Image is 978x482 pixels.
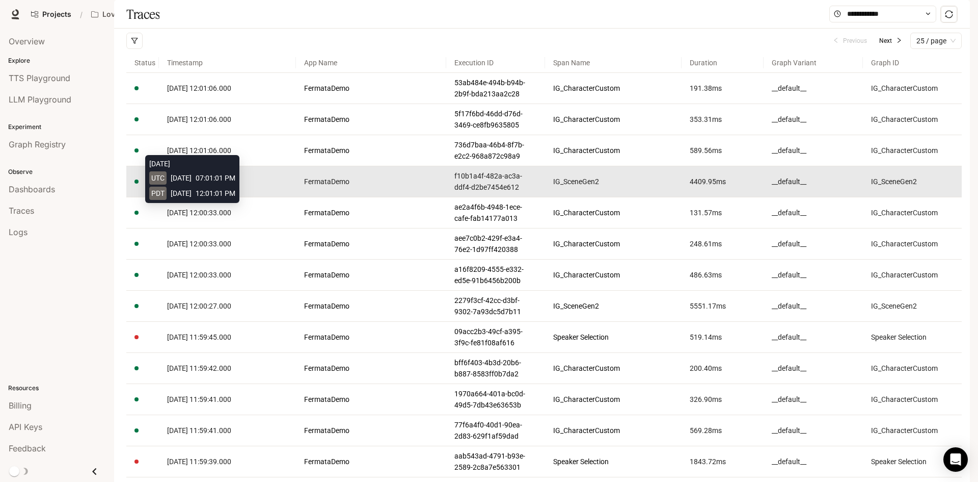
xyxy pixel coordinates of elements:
article: 248.61 ms [690,238,755,249]
article: 326.90 ms [690,394,755,405]
a: Speaker Selection [553,332,673,343]
a: __default__ [772,238,854,249]
article: __default__ [772,176,854,187]
a: ae2a4f6b-4948-1ece-cafe-fab14177a013 [454,201,537,224]
a: IG_CharacterCustom [871,145,954,156]
a: IG_CharacterCustom [553,145,673,156]
span: [DATE] 12:01:06.000 [167,115,231,123]
a: 4409.95ms [690,176,755,187]
a: 2279f3cf-42cc-d3bf-9302-7a93dc5d7b11 [454,295,537,317]
a: 09acc2b3-49cf-a395-3f9c-fe81f08af616 [454,326,537,348]
a: FermataDemo [304,145,438,156]
a: [DATE] 12:00:33.000 [167,207,287,218]
a: FermataDemo [304,394,438,405]
a: a16f8209-4555-e332-ed5e-91b6456b200b [454,264,537,286]
a: 5f17f6bd-46dd-d76d-3469-ce8fb9635805 [454,108,537,131]
a: FermataDemo [304,425,438,436]
span: 07:01:01 PM [196,172,235,184]
span: Span Name [545,49,682,77]
span: [DATE] 11:59:39.000 [167,458,231,466]
span: [DATE] 12:01:06.000 [167,146,231,155]
article: 519.14 ms [690,332,755,343]
a: FermataDemo [304,269,438,281]
a: IG_CharacterCustom [871,83,954,94]
a: IG_CharacterCustom [553,425,673,436]
span: Duration [682,49,764,77]
span: [DATE] 12:00:33.000 [167,271,231,279]
span: [DATE] 12:00:27.000 [167,302,231,310]
a: Speaker Selection [871,456,954,467]
span: App Name [296,49,446,77]
article: 353.31 ms [690,114,755,125]
div: Open Intercom Messenger [943,447,968,472]
article: Speaker Selection [871,332,954,343]
a: FermataDemo [304,456,438,467]
a: FermataDemo [304,176,438,187]
a: __default__ [772,300,854,312]
a: 1970a664-401a-bc0d-49d5-7db43e63653b [454,388,537,411]
a: IG_SceneGen2 [553,300,673,312]
span: Execution ID [446,49,545,77]
span: [DATE] 11:59:42.000 [167,364,231,372]
a: IG_CharacterCustom [553,207,673,218]
span: UTC [149,171,167,185]
a: [DATE] 12:00:27.000 [167,300,287,312]
article: 5551.17 ms [690,300,755,312]
span: [DATE] [171,188,192,199]
a: FermataDemo [304,114,438,125]
span: [DATE] 11:59:45.000 [167,333,231,341]
a: [DATE] 12:01:06.000 [167,114,287,125]
div: / [76,9,87,20]
a: __default__ [772,394,854,405]
a: __default__ [772,83,854,94]
p: Love Bird Cam [102,10,153,19]
div: [DATE] [149,158,235,169]
article: 200.40 ms [690,363,755,374]
a: [DATE] 11:59:45.000 [167,332,287,343]
a: Go to projects [26,4,76,24]
article: IG_CharacterCustom [871,394,954,405]
article: __default__ [772,207,854,218]
a: FermataDemo [304,363,438,374]
a: IG_CharacterCustom [553,114,673,125]
a: 519.14ms [690,332,755,343]
a: IG_CharacterCustom [553,363,673,374]
a: 569.28ms [690,425,755,436]
a: FermataDemo [304,300,438,312]
article: IG_CharacterCustom [871,269,954,281]
a: FermataDemo [304,83,438,94]
a: aab543ad-4791-b93e-2589-2c8a7e563301 [454,450,537,473]
a: IG_CharacterCustom [871,363,954,374]
span: PDT [149,187,167,200]
h1: Traces [126,4,159,24]
article: 1843.72 ms [690,456,755,467]
a: 736d7baa-46b4-8f7b-e2c2-968a872c98a9 [454,139,537,162]
span: sync [945,10,953,18]
a: IG_CharacterCustom [871,114,954,125]
a: f10b1a4f-482a-ac3a-ddf4-d2be7454e612 [454,170,537,193]
article: 191.38 ms [690,83,755,94]
article: __default__ [772,145,854,156]
article: IG_SceneGen2 [871,300,954,312]
a: 131.57ms [690,207,755,218]
a: [DATE] 11:59:39.000 [167,456,287,467]
a: [DATE] 12:00:33.000 [167,238,287,249]
a: __default__ [772,269,854,281]
a: __default__ [772,363,854,374]
a: 191.38ms [690,83,755,94]
a: __default__ [772,332,854,343]
article: IG_CharacterCustom [871,207,954,218]
a: [DATE] 11:59:41.000 [167,425,287,436]
article: __default__ [772,114,854,125]
span: [DATE] 12:00:33.000 [167,240,231,248]
button: Nextright [875,35,906,47]
span: 25 / page [916,33,956,48]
